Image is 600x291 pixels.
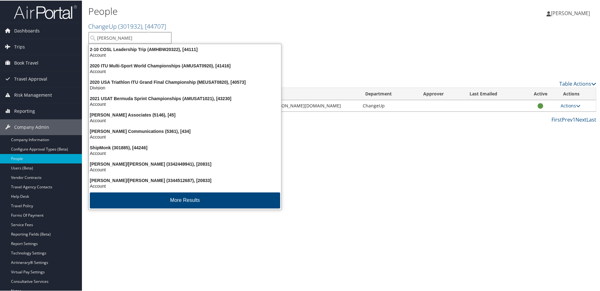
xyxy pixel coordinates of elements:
[360,87,418,100] th: Department: activate to sort column ascending
[14,4,77,19] img: airportal-logo.png
[85,177,285,183] div: [PERSON_NAME]/[PERSON_NAME] (3344512687), [20833]
[85,111,285,117] div: [PERSON_NAME] Associates (5146), [45]
[551,9,590,16] span: [PERSON_NAME]
[85,101,285,106] div: Account
[85,62,285,68] div: 2020 ITU Multi-Sport World Championships (AMUSAT0920), [41416]
[85,95,285,101] div: 2021 USAT Bermuda Sprint Championships (AMUSAT1021), [43230]
[88,21,166,30] a: ChangeUp
[90,192,280,208] button: More Results
[418,87,464,100] th: Approver
[85,46,285,52] div: 2-10 COSL Leadership Trip (AMHBW20322), [44111]
[85,161,285,166] div: [PERSON_NAME]/[PERSON_NAME] (3342449941), [20831]
[14,54,38,70] span: Book Travel
[546,3,596,22] a: [PERSON_NAME]
[85,150,285,156] div: Account
[559,80,596,87] a: Table Actions
[14,71,47,86] span: Travel Approval
[557,87,596,100] th: Actions
[85,183,285,188] div: Account
[573,116,575,123] a: 1
[14,119,49,134] span: Company Admin
[85,117,285,123] div: Account
[562,116,573,123] a: Prev
[85,79,285,84] div: 2020 USA Triathlon ITU Grand Final Championship (MEUSAT0820), [40573]
[85,68,285,74] div: Account
[85,128,285,134] div: [PERSON_NAME] Communications (5361), [434]
[89,31,171,43] input: Search Accounts
[14,38,25,54] span: Trips
[85,144,285,150] div: ShipMonk (301885), [44246]
[85,52,285,57] div: Account
[142,21,166,30] span: , [ 44707 ]
[586,116,596,123] a: Last
[85,134,285,139] div: Account
[464,87,524,100] th: Last Emailed: activate to sort column ascending
[118,21,142,30] span: ( 301932 )
[85,84,285,90] div: Division
[524,87,557,100] th: Active: activate to sort column ascending
[88,4,427,17] h1: People
[561,102,580,108] a: Actions
[551,116,562,123] a: First
[14,22,40,38] span: Dashboards
[14,103,35,118] span: Reporting
[575,116,586,123] a: Next
[14,87,52,102] span: Risk Management
[85,166,285,172] div: Account
[360,100,418,111] td: ChangeUp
